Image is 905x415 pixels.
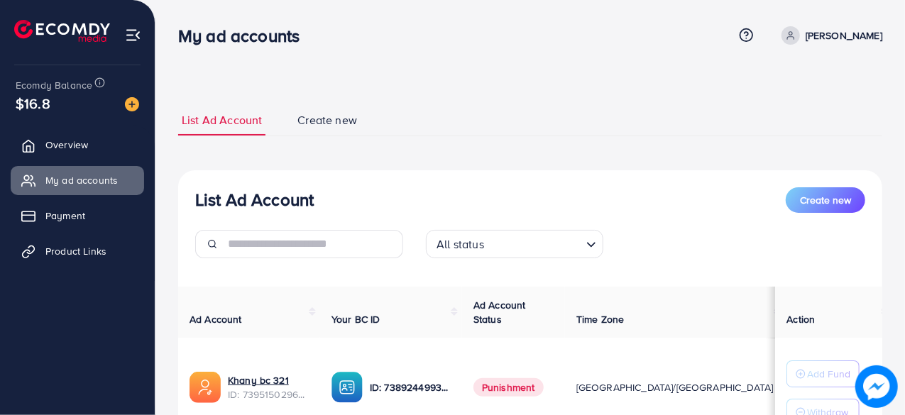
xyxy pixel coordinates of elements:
[473,378,544,397] span: Punishment
[426,230,603,258] div: Search for option
[331,312,380,326] span: Your BC ID
[786,187,865,213] button: Create new
[182,112,262,128] span: List Ad Account
[125,27,141,43] img: menu
[125,97,139,111] img: image
[178,26,311,46] h3: My ad accounts
[808,365,851,382] p: Add Fund
[787,360,860,387] button: Add Fund
[576,312,624,326] span: Time Zone
[11,237,144,265] a: Product Links
[806,27,882,44] p: [PERSON_NAME]
[228,373,309,402] div: <span class='underline'>Khany bc 321</span></br>7395150296793563137
[776,26,882,45] a: [PERSON_NAME]
[228,387,309,402] span: ID: 7395150296793563137
[576,380,774,394] span: [GEOGRAPHIC_DATA]/[GEOGRAPHIC_DATA]
[11,201,144,230] a: Payment
[195,189,314,210] h3: List Ad Account
[11,131,144,159] a: Overview
[14,20,110,42] img: logo
[45,138,88,152] span: Overview
[787,312,816,326] span: Action
[45,209,85,223] span: Payment
[16,93,50,114] span: $16.8
[855,365,898,408] img: image
[190,372,221,403] img: ic-ads-acc.e4c84228.svg
[11,166,144,194] a: My ad accounts
[800,193,851,207] span: Create new
[190,312,242,326] span: Ad Account
[331,372,363,403] img: ic-ba-acc.ded83a64.svg
[434,234,487,255] span: All status
[16,78,92,92] span: Ecomdy Balance
[228,373,289,387] a: Khany bc 321
[45,173,118,187] span: My ad accounts
[297,112,357,128] span: Create new
[473,298,526,326] span: Ad Account Status
[45,244,106,258] span: Product Links
[370,379,451,396] p: ID: 7389244993510080528
[488,231,581,255] input: Search for option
